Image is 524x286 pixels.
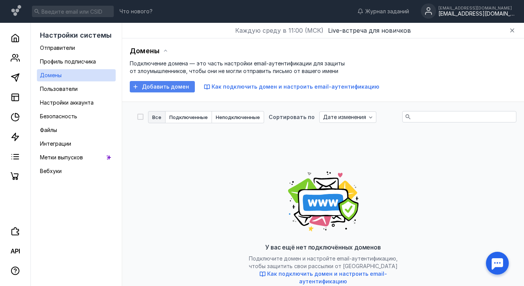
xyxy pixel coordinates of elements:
a: Файлы [37,124,116,136]
button: Как подключить домен и настроить email-аутентификацию [247,270,399,285]
span: Подключите домен и настройте email-аутентификацию, чтобы защитить свои рассылки от [GEOGRAPHIC_DATA] [247,255,399,285]
span: Добавить домен [142,84,189,90]
span: Отправители [40,44,75,51]
a: Пользователи [37,83,116,95]
a: Интеграции [37,138,116,150]
span: Домены [130,47,159,55]
div: [EMAIL_ADDRESS][DOMAIN_NAME] [438,6,514,10]
span: Подключение домена — это часть настройки email-аутентификации для защиты от злоумышленников, чтоб... [130,60,345,74]
a: Вебхуки [37,165,116,177]
span: У вас ещё нет подключённых доменов [265,243,381,251]
a: Метки выпусков [37,151,116,164]
span: Метки выпусков [40,154,83,160]
a: Настройки аккаунта [37,97,116,109]
span: Файлы [40,127,57,133]
span: Пользователи [40,86,78,92]
div: Сортировать по [269,114,315,120]
span: Вебхуки [40,168,62,174]
button: Добавить домен [130,81,195,92]
span: Как подключить домен и настроить email-аутентификацию [212,83,379,90]
button: Live-встреча для новичков [328,26,411,35]
button: Как подключить домен и настроить email-аутентификацию [204,83,379,91]
a: Отправители [37,42,116,54]
input: Введите email или CSID [32,6,114,17]
span: Дате изменения [323,114,366,121]
a: Домены [37,69,116,81]
span: Безопасность [40,113,77,119]
span: Live-встреча для новичков [328,27,411,34]
span: Журнал заданий [365,8,409,15]
a: Что нового? [116,9,156,14]
span: Домены [40,72,62,78]
a: Безопасность [37,110,116,122]
a: Журнал заданий [354,8,413,15]
span: Интеграции [40,140,71,147]
span: Подключенные [169,115,208,120]
span: Как подключить домен и настроить email-аутентификацию [267,270,387,284]
button: Все [148,111,166,123]
span: Что нового? [119,9,153,14]
button: Неподключенные [212,111,264,123]
span: Профиль подписчика [40,58,96,65]
button: Дате изменения [319,111,376,123]
span: Неподключенные [216,115,260,120]
div: [EMAIL_ADDRESS][DOMAIN_NAME] [438,11,514,17]
span: Все [152,115,161,120]
span: Настройки системы [40,31,111,39]
span: Настройки аккаунта [40,99,94,106]
span: Каждую среду в 11:00 (МСК) [235,26,323,35]
a: Профиль подписчика [37,56,116,68]
button: Подключенные [166,111,212,123]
